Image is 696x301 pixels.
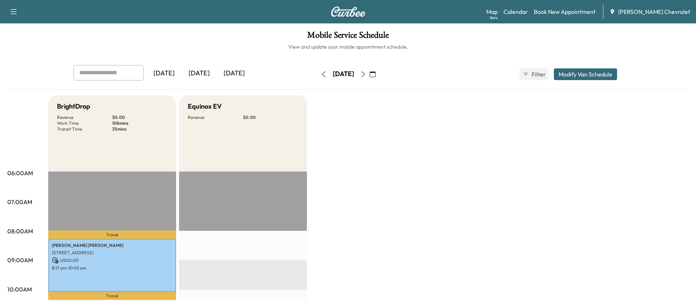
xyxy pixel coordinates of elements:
[188,114,243,120] p: Revenue
[147,65,182,82] div: [DATE]
[52,250,172,256] p: [STREET_ADDRESS]
[57,101,90,112] h5: BrightDrop
[7,31,689,43] h1: Mobile Service Schedule
[7,43,689,50] h6: View and update your mobile appointment schedule.
[7,285,32,294] p: 10:00AM
[554,68,617,80] button: Modify Van Schedule
[503,7,528,16] a: Calendar
[182,65,217,82] div: [DATE]
[112,114,167,120] p: $ 0.00
[217,65,252,82] div: [DATE]
[52,242,172,248] p: [PERSON_NAME] [PERSON_NAME]
[243,114,298,120] p: $ 0.00
[7,227,33,236] p: 08:00AM
[490,15,498,20] div: Beta
[331,7,366,17] img: Curbee Logo
[333,69,354,79] div: [DATE]
[188,101,222,112] h5: Equinox EV
[7,197,32,206] p: 07:00AM
[112,126,167,132] p: 35 mins
[48,292,176,300] p: Travel
[486,7,498,16] a: MapBeta
[534,7,596,16] a: Book New Appointment
[52,265,172,271] p: 8:17 am - 10:05 am
[520,68,548,80] button: Filter
[52,257,172,264] p: USD 0.00
[618,7,690,16] span: [PERSON_NAME] Chevrolet
[57,114,112,120] p: Revenue
[7,169,33,177] p: 06:00AM
[7,256,33,264] p: 09:00AM
[57,120,112,126] p: Work Time
[57,126,112,132] p: Transit Time
[112,120,167,126] p: 108 mins
[532,70,545,79] span: Filter
[48,230,176,239] p: Travel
